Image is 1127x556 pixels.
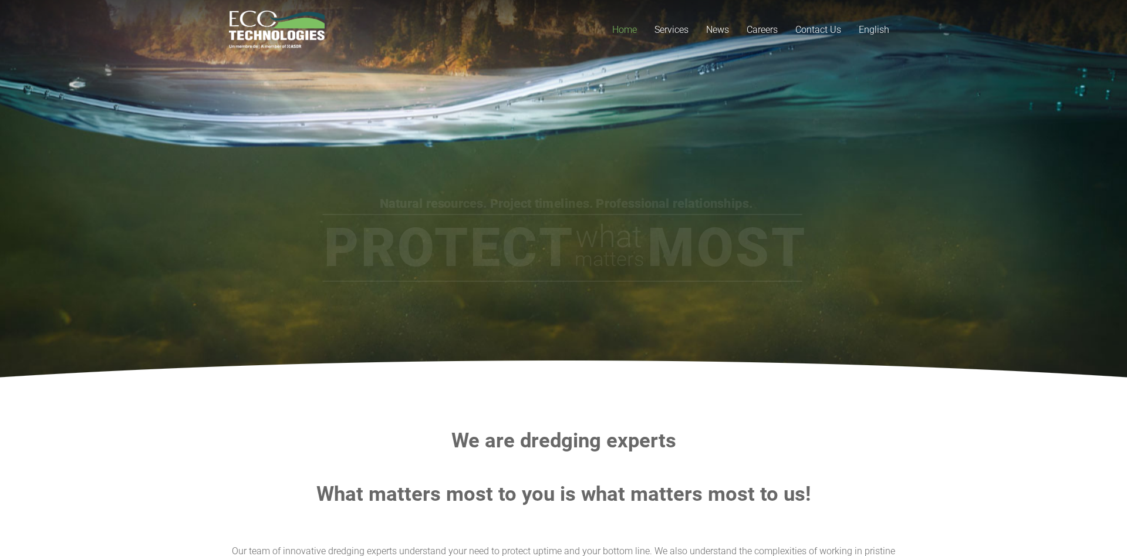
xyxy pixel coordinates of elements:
[324,221,575,275] rs-layer: Protect
[706,24,729,35] span: News
[575,243,644,274] rs-layer: matters
[575,221,642,252] rs-layer: what
[451,429,676,452] strong: We are dredging experts
[795,24,841,35] span: Contact Us
[859,24,889,35] span: English
[316,482,811,506] strong: What matters most to you is what matters most to us!
[612,24,637,35] span: Home
[380,197,753,209] rs-layer: Natural resources. Project timelines. Professional relationships.
[747,24,778,35] span: Careers
[654,24,689,35] span: Services
[229,11,325,49] a: logo_EcoTech_ASDR_RGB
[647,221,807,274] rs-layer: Most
